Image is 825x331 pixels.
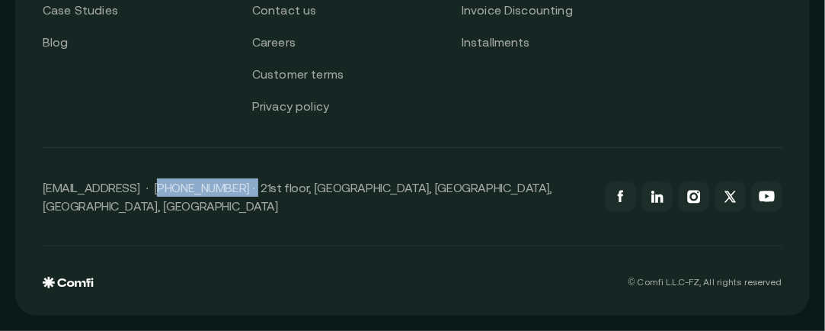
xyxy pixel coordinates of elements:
[252,97,329,117] a: Privacy policy
[252,65,344,85] a: Customer terms
[628,277,782,288] p: © Comfi L.L.C-FZ, All rights reserved
[462,1,573,21] a: Invoice Discounting
[252,1,317,21] a: Contact us
[43,178,590,215] p: [EMAIL_ADDRESS] · [PHONE_NUMBER] · 21st floor, [GEOGRAPHIC_DATA], [GEOGRAPHIC_DATA], [GEOGRAPHIC_...
[43,277,94,289] img: comfi logo
[462,33,530,53] a: Installments
[43,1,118,21] a: Case Studies
[43,33,69,53] a: Blog
[252,33,296,53] a: Careers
